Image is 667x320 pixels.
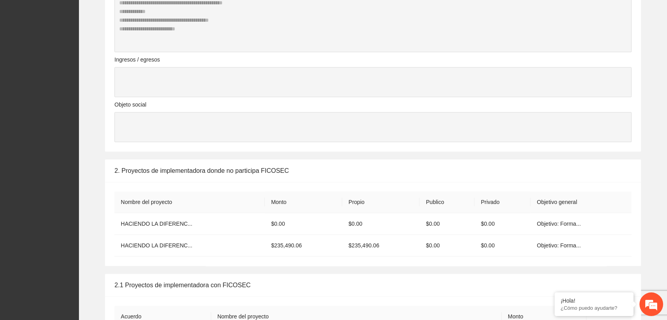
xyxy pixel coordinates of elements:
[41,40,133,51] div: Chatee con nosotros ahora
[474,213,530,235] td: $0.00
[121,221,192,227] span: HACIENDO LA DIFERENC...
[420,235,474,256] td: $0.00
[474,235,530,256] td: $0.00
[530,191,631,213] th: Objetivo general
[129,4,148,23] div: Minimizar ventana de chat en vivo
[560,305,628,311] p: ¿Cómo puedo ayudarte?
[342,213,420,235] td: $0.00
[265,191,342,213] th: Monto
[46,105,109,185] span: Estamos en línea.
[420,191,474,213] th: Publico
[4,215,150,243] textarea: Escriba su mensaje y pulse “Intro”
[114,55,160,64] label: Ingresos / egresos
[342,191,420,213] th: Propio
[114,100,146,109] label: Objeto social
[342,235,420,256] td: $235,490.06
[420,213,474,235] td: $0.00
[265,213,342,235] td: $0.00
[121,242,192,249] span: HACIENDO LA DIFERENC...
[265,235,342,256] td: $235,490.06
[474,191,530,213] th: Privado
[114,191,265,213] th: Nombre del proyecto
[114,274,631,296] div: 2.1 Proyectos de implementadora con FICOSEC
[537,221,581,227] span: Objetivo: Forma...
[114,159,631,182] div: 2. Proyectos de implementadora donde no participa FICOSEC
[537,242,581,249] span: Objetivo: Forma...
[560,298,628,304] div: ¡Hola!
